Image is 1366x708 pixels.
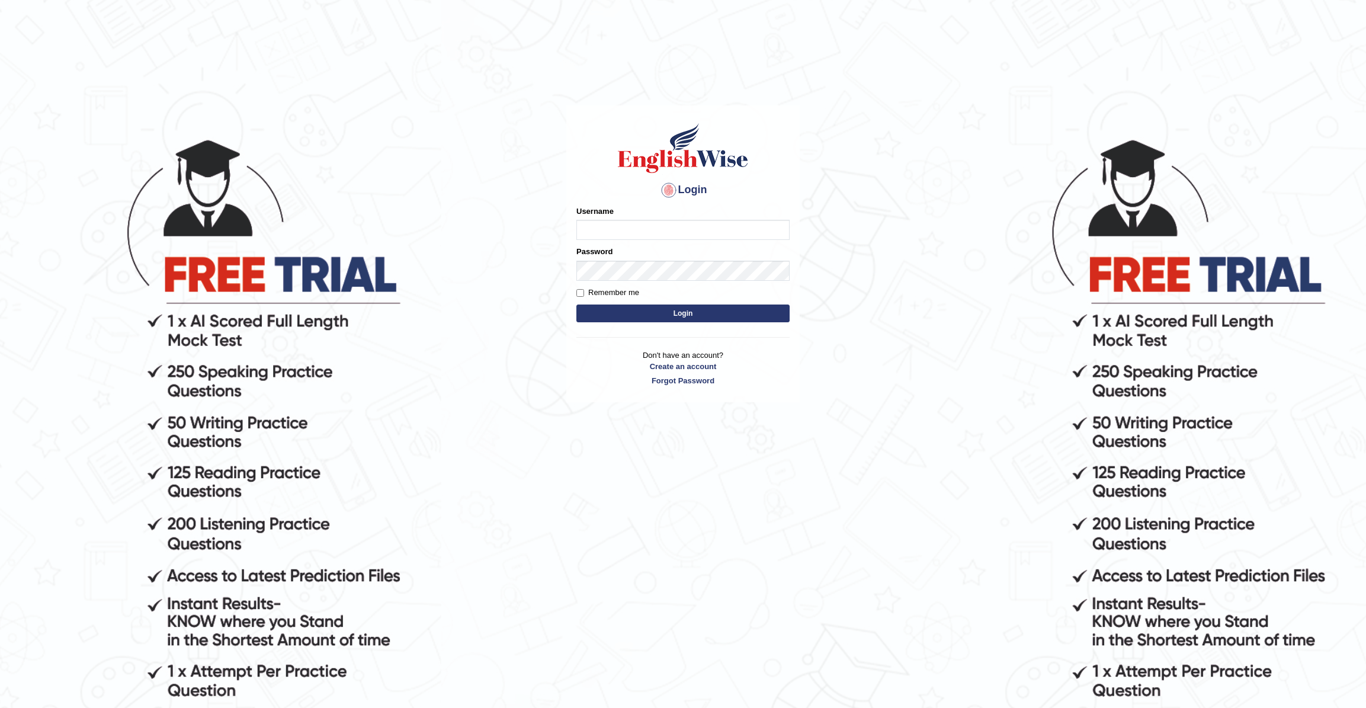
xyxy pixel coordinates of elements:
a: Create an account [576,361,790,372]
label: Password [576,246,613,257]
img: Logo of English Wise sign in for intelligent practice with AI [615,121,751,175]
a: Forgot Password [576,375,790,386]
p: Don't have an account? [576,350,790,386]
label: Remember me [576,287,639,299]
h4: Login [576,181,790,200]
input: Remember me [576,289,584,297]
button: Login [576,305,790,322]
label: Username [576,206,614,217]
